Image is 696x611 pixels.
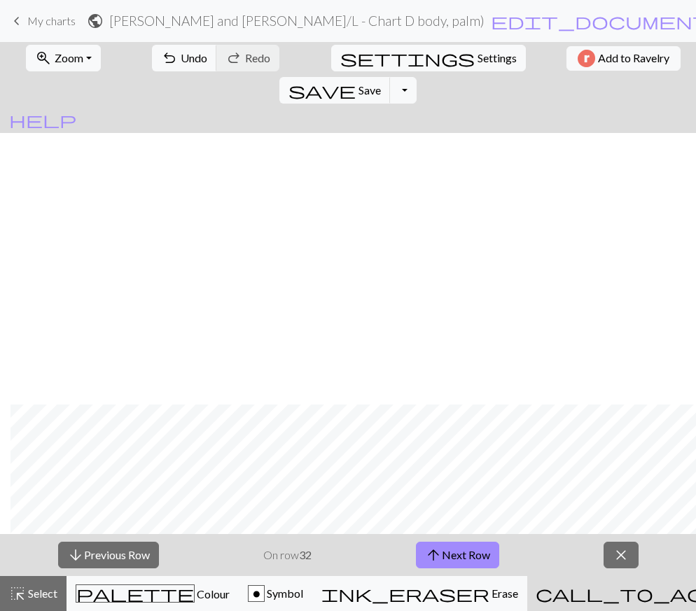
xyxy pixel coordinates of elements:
[265,587,303,600] span: Symbol
[566,46,681,71] button: Add to Ravelry
[35,48,52,68] span: zoom_in
[8,11,25,31] span: keyboard_arrow_left
[359,83,381,97] span: Save
[478,50,517,66] span: Settings
[598,50,669,67] span: Add to Ravelry
[152,45,217,71] button: Undo
[26,587,57,600] span: Select
[55,51,83,64] span: Zoom
[27,14,76,27] span: My charts
[340,50,475,66] i: Settings
[425,545,442,565] span: arrow_upward
[299,548,312,561] strong: 32
[161,48,178,68] span: undo
[9,584,26,603] span: highlight_alt
[8,9,76,33] a: My charts
[321,584,489,603] span: ink_eraser
[578,50,595,67] img: Ravelry
[239,576,312,611] button: o Symbol
[489,587,518,600] span: Erase
[340,48,475,68] span: settings
[263,547,312,563] p: On row
[76,584,194,603] span: palette
[312,576,527,611] button: Erase
[613,545,629,565] span: close
[288,80,356,100] span: save
[109,13,485,29] h2: [PERSON_NAME] and [PERSON_NAME] / L - Chart D body, palm)
[416,542,499,568] button: Next Row
[58,542,159,568] button: Previous Row
[331,45,526,71] button: SettingsSettings
[87,11,104,31] span: public
[181,51,207,64] span: Undo
[249,586,264,603] div: o
[195,587,230,601] span: Colour
[9,110,76,129] span: help
[67,545,84,565] span: arrow_downward
[279,77,391,104] button: Save
[67,576,239,611] button: Colour
[26,45,101,71] button: Zoom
